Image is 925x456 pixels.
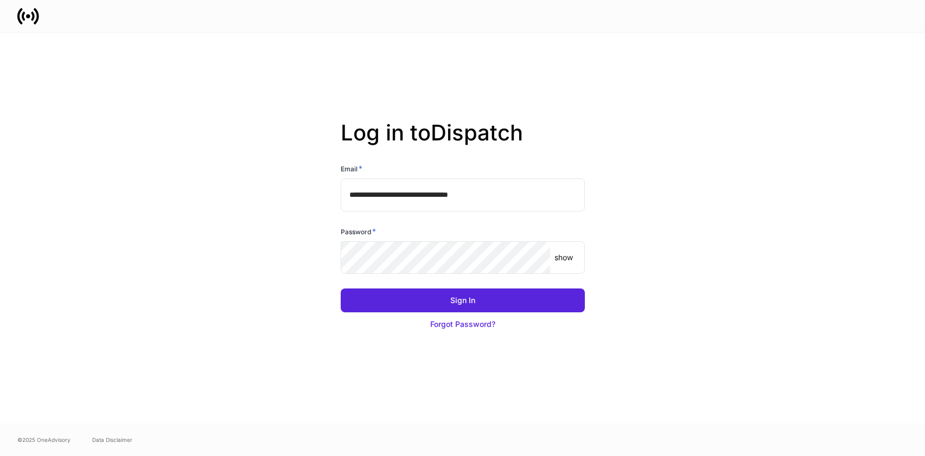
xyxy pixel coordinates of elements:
[17,435,71,444] span: © 2025 OneAdvisory
[341,288,585,312] button: Sign In
[92,435,132,444] a: Data Disclaimer
[341,120,585,163] h2: Log in to Dispatch
[430,319,495,330] div: Forgot Password?
[450,295,475,306] div: Sign In
[554,252,573,263] p: show
[341,163,362,174] h6: Email
[341,312,585,336] button: Forgot Password?
[341,226,376,237] h6: Password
